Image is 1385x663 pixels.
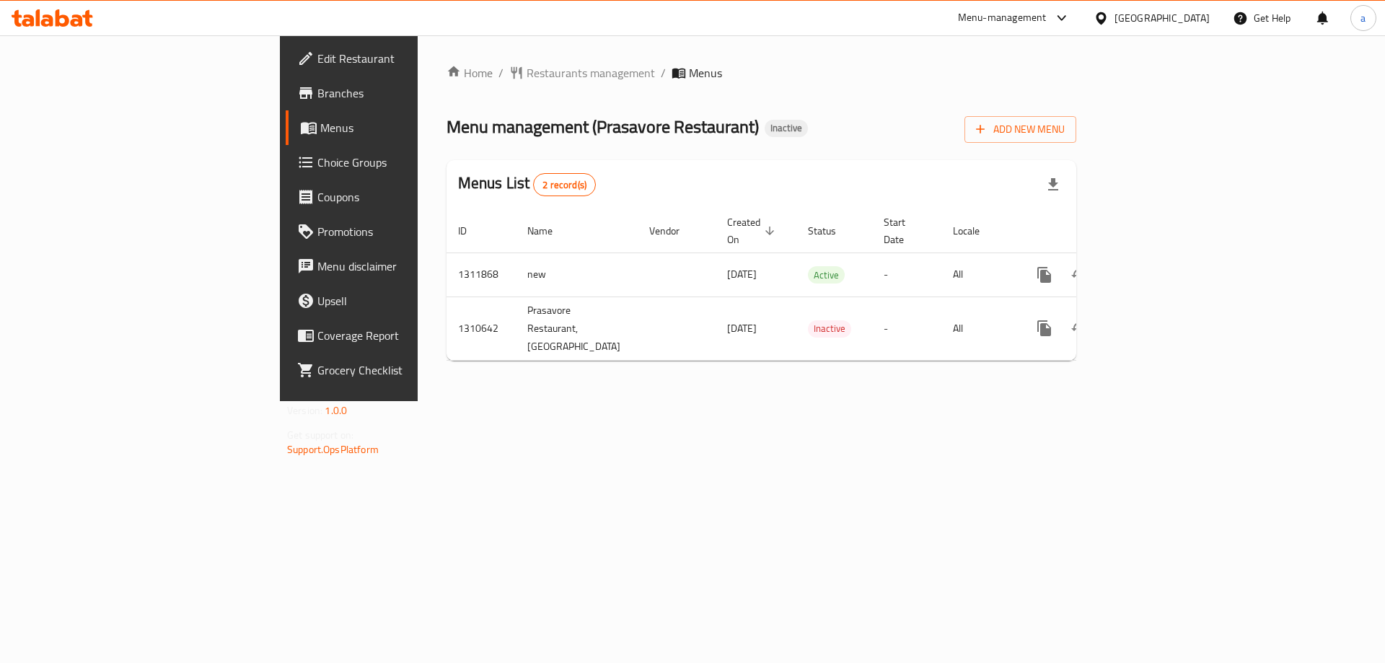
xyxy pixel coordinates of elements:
[1027,311,1062,346] button: more
[287,401,322,420] span: Version:
[1036,167,1070,202] div: Export file
[447,64,1076,82] nav: breadcrumb
[689,64,722,82] span: Menus
[808,222,855,240] span: Status
[765,122,808,134] span: Inactive
[286,214,511,249] a: Promotions
[286,318,511,353] a: Coverage Report
[317,223,500,240] span: Promotions
[317,154,500,171] span: Choice Groups
[953,222,998,240] span: Locale
[286,41,511,76] a: Edit Restaurant
[317,50,500,67] span: Edit Restaurant
[808,320,851,338] div: Inactive
[808,320,851,337] span: Inactive
[1114,10,1210,26] div: [GEOGRAPHIC_DATA]
[317,292,500,309] span: Upsell
[534,178,595,192] span: 2 record(s)
[661,64,666,82] li: /
[872,253,941,297] td: -
[287,426,353,444] span: Get support on:
[872,297,941,360] td: -
[1027,258,1062,292] button: more
[286,110,511,145] a: Menus
[317,258,500,275] span: Menu disclaimer
[649,222,698,240] span: Vendor
[317,361,500,379] span: Grocery Checklist
[808,267,845,284] span: Active
[1062,311,1096,346] button: Change Status
[286,145,511,180] a: Choice Groups
[527,64,655,82] span: Restaurants management
[325,401,347,420] span: 1.0.0
[1062,258,1096,292] button: Change Status
[958,9,1047,27] div: Menu-management
[941,253,1016,297] td: All
[964,116,1076,143] button: Add New Menu
[286,284,511,318] a: Upsell
[1360,10,1366,26] span: a
[516,297,638,360] td: Prasavore Restaurant,[GEOGRAPHIC_DATA]
[287,440,379,459] a: Support.OpsPlatform
[286,76,511,110] a: Branches
[527,222,571,240] span: Name
[286,249,511,284] a: Menu disclaimer
[458,222,485,240] span: ID
[317,327,500,344] span: Coverage Report
[447,209,1177,361] table: enhanced table
[976,120,1065,139] span: Add New Menu
[808,266,845,284] div: Active
[317,84,500,102] span: Branches
[320,119,500,136] span: Menus
[286,353,511,387] a: Grocery Checklist
[765,120,808,137] div: Inactive
[509,64,655,82] a: Restaurants management
[884,214,924,248] span: Start Date
[941,297,1016,360] td: All
[286,180,511,214] a: Coupons
[727,265,757,284] span: [DATE]
[516,253,638,297] td: new
[447,110,759,143] span: Menu management ( Prasavore Restaurant )
[458,172,596,196] h2: Menus List
[317,188,500,206] span: Coupons
[727,214,779,248] span: Created On
[1016,209,1177,253] th: Actions
[533,173,596,196] div: Total records count
[727,319,757,338] span: [DATE]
